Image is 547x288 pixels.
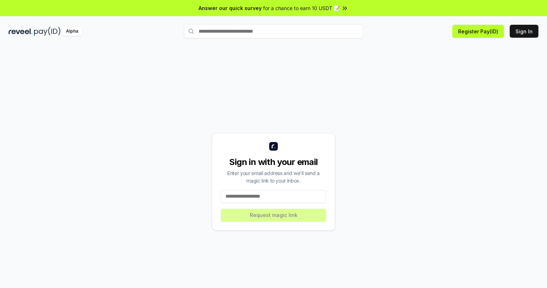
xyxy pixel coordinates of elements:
button: Sign In [510,25,538,38]
div: Alpha [62,27,82,36]
span: Answer our quick survey [199,4,262,12]
span: for a chance to earn 10 USDT 📝 [263,4,340,12]
div: Sign in with your email [221,156,326,168]
img: reveel_dark [9,27,33,36]
img: logo_small [269,142,278,151]
button: Register Pay(ID) [452,25,504,38]
div: Enter your email address and we’ll send a magic link to your inbox. [221,169,326,184]
img: pay_id [34,27,61,36]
